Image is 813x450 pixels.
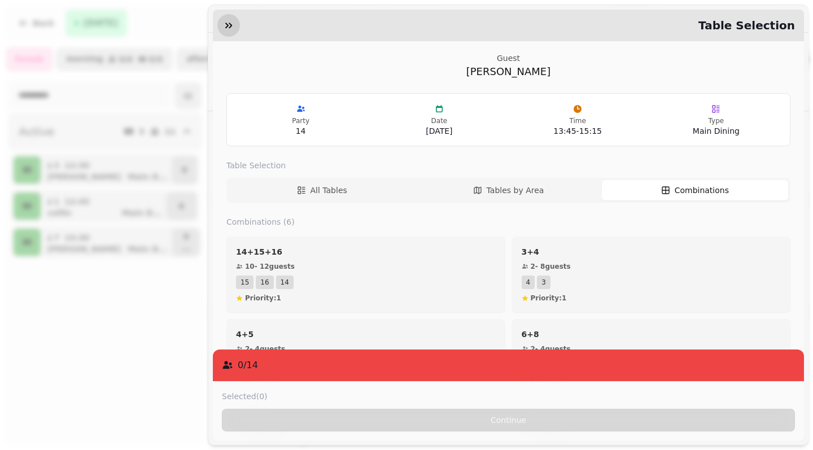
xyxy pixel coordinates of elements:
span: 14 [276,276,294,289]
label: Selected (0) [222,391,268,402]
p: 13:45 - 15:15 [513,125,642,137]
p: Party [236,116,365,125]
button: All Tables [229,180,415,200]
p: 0 / 14 [238,359,258,372]
button: 4+52- 4guests45Priority:1 [226,319,505,395]
p: Time [513,116,642,125]
span: Continue [231,416,785,424]
button: 3+42- 8guests43Priority:1 [512,237,791,312]
p: Date [374,116,504,125]
p: Type [652,116,781,125]
p: 4+5 [236,329,496,340]
span: 2 - 4 guests [245,344,285,353]
p: 6+8 [522,329,781,340]
button: Tables by Area [415,180,601,200]
p: 14+15+16 [236,246,496,257]
button: Continue [222,409,795,431]
span: All Tables [311,185,347,196]
p: [PERSON_NAME] [226,64,790,80]
label: Combinations ( 6 ) [226,216,790,228]
p: 3+4 [522,246,781,257]
span: 3 [537,276,550,289]
span: Combinations [675,185,729,196]
p: 14 [236,125,365,137]
span: 2 - 8 guests [531,262,571,271]
label: Table Selection [226,160,790,171]
span: 16 [256,276,273,289]
p: [DATE] [374,125,504,137]
span: 15 [236,276,253,289]
span: 2 - 4 guests [531,344,571,353]
p: Main Dining [652,125,781,137]
span: Tables by Area [487,185,544,196]
button: 6+82- 4guests68Priority:1 [512,319,791,395]
button: 14+15+1610- 12guests151614Priority:1 [226,237,505,312]
span: Priority: 1 [245,294,281,303]
button: Combinations [602,180,788,200]
span: 10 - 12 guests [245,262,295,271]
span: 4 [522,276,535,289]
span: Priority: 1 [531,294,567,303]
